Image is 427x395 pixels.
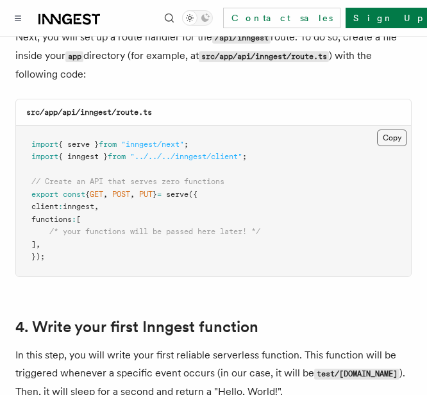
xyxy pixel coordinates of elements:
[223,8,340,28] a: Contact sales
[182,10,213,26] button: Toggle dark mode
[212,33,271,44] code: /api/inngest
[76,215,81,224] span: [
[94,202,99,211] span: ,
[31,240,36,249] span: ]
[31,215,72,224] span: functions
[112,190,130,199] span: POST
[139,190,153,199] span: PUT
[10,10,26,26] button: Toggle navigation
[58,152,108,161] span: { inngest }
[130,152,242,161] span: "../../../inngest/client"
[72,215,76,224] span: :
[153,190,157,199] span: }
[26,108,152,117] code: src/app/api/inngest/route.ts
[63,202,94,211] span: inngest
[31,152,58,161] span: import
[85,190,90,199] span: {
[130,190,135,199] span: ,
[99,140,117,149] span: from
[31,190,58,199] span: export
[166,190,188,199] span: serve
[49,227,260,236] span: /* your functions will be passed here later! */
[157,190,162,199] span: =
[162,10,177,26] button: Find something...
[242,152,247,161] span: ;
[58,202,63,211] span: :
[58,140,99,149] span: { serve }
[15,28,412,83] p: Next, you will set up a route handler for the route. To do so, create a file inside your director...
[188,190,197,199] span: ({
[31,177,224,186] span: // Create an API that serves zero functions
[184,140,188,149] span: ;
[31,252,45,261] span: });
[121,140,184,149] span: "inngest/next"
[15,318,258,336] a: 4. Write your first Inngest function
[36,240,40,249] span: ,
[31,140,58,149] span: import
[65,51,83,62] code: app
[63,190,85,199] span: const
[103,190,108,199] span: ,
[314,369,399,380] code: test/[DOMAIN_NAME]
[90,190,103,199] span: GET
[31,202,58,211] span: client
[108,152,126,161] span: from
[199,51,329,62] code: src/app/api/inngest/route.ts
[377,130,407,146] button: Copy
